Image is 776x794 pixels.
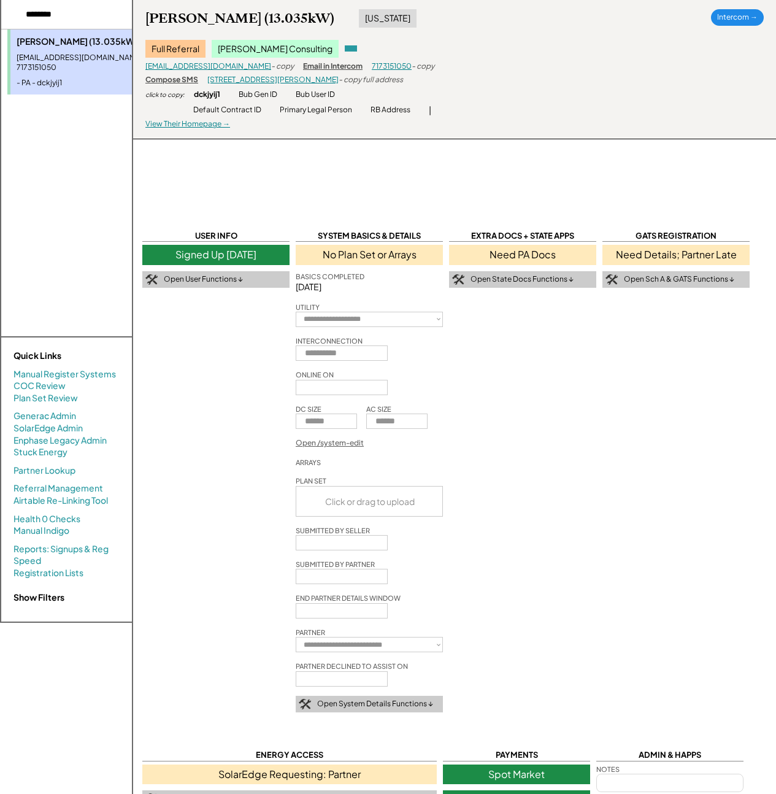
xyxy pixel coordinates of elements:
[296,336,363,345] div: INTERCONNECTION
[13,567,83,579] a: Registration Lists
[271,61,294,72] div: - copy
[13,380,66,392] a: COC Review
[13,495,108,507] a: Airtable Re-Linking Tool
[13,368,116,380] a: Manual Register Systems
[13,434,107,447] a: Enphase Legacy Admin
[412,61,434,72] div: - copy
[443,749,590,761] div: PAYMENTS
[602,245,750,264] div: Need Details; Partner Late
[212,40,339,58] div: [PERSON_NAME] Consulting
[296,90,335,100] div: Bub User ID
[13,350,136,362] div: Quick Links
[296,370,334,379] div: ONLINE ON
[145,61,271,71] a: [EMAIL_ADDRESS][DOMAIN_NAME]
[296,281,443,293] div: [DATE]
[145,75,198,85] div: Compose SMS
[452,274,464,285] img: tool-icon.png
[145,10,334,27] div: [PERSON_NAME] (13.035kW)
[13,592,64,603] strong: Show Filters
[296,404,321,414] div: DC SIZE
[471,274,574,285] div: Open State Docs Functions ↓
[13,513,80,525] a: Health 0 Checks
[13,464,75,477] a: Partner Lookup
[296,438,364,449] div: Open /system-edit
[193,105,261,115] div: Default Contract ID
[142,765,437,784] div: SolarEdge Requesting: Partner
[372,61,412,71] a: 7173151050
[317,699,433,709] div: Open System Details Functions ↓
[296,245,443,264] div: No Plan Set or Arrays
[296,661,408,671] div: PARTNER DECLINED TO ASSIST ON
[296,487,444,516] div: Click or drag to upload
[296,628,325,637] div: PARTNER
[602,230,750,242] div: GATS REGISTRATION
[145,119,230,129] div: View Their Homepage →
[303,61,363,72] div: Email in Intercom
[296,458,321,467] div: ARRAYS
[13,422,83,434] a: SolarEdge Admin
[13,446,67,458] a: Stuck Energy
[207,75,339,84] a: [STREET_ADDRESS][PERSON_NAME]
[366,404,391,414] div: AC SIZE
[449,230,596,242] div: EXTRA DOCS + STATE APPS
[280,105,352,115] div: Primary Legal Person
[296,560,375,569] div: SUBMITTED BY PARTNER
[164,274,243,285] div: Open User Functions ↓
[13,525,69,537] a: Manual Indigo
[13,543,120,567] a: Reports: Signups & Reg Speed
[596,765,620,774] div: NOTES
[296,303,320,312] div: UTILITY
[13,482,103,495] a: Referral Management
[17,36,167,48] div: [PERSON_NAME] (13.035kW)
[299,699,311,710] img: tool-icon.png
[296,593,401,603] div: END PARTNER DETAILS WINDOW
[239,90,277,100] div: Bub Gen ID
[296,272,364,281] div: BASICS COMPLETED
[145,274,158,285] img: tool-icon.png
[142,245,290,264] div: Signed Up [DATE]
[429,104,431,117] div: |
[145,90,185,99] div: click to copy:
[17,78,167,88] div: - PA - dckjyij1
[339,75,403,85] div: - copy full address
[296,526,370,535] div: SUBMITTED BY SELLER
[142,749,437,761] div: ENERGY ACCESS
[371,105,410,115] div: RB Address
[17,53,167,74] div: [EMAIL_ADDRESS][DOMAIN_NAME] - 7173151050
[13,392,78,404] a: Plan Set Review
[605,274,618,285] img: tool-icon.png
[296,230,443,242] div: SYSTEM BASICS & DETAILS
[13,410,76,422] a: Generac Admin
[145,40,206,58] div: Full Referral
[296,476,326,485] div: PLAN SET
[596,749,743,761] div: ADMIN & HAPPS
[449,245,596,264] div: Need PA Docs
[359,9,417,28] div: [US_STATE]
[711,9,764,26] div: Intercom →
[194,90,220,100] div: dckjyij1
[443,765,590,784] div: Spot Market
[624,274,734,285] div: Open Sch A & GATS Functions ↓
[142,230,290,242] div: USER INFO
